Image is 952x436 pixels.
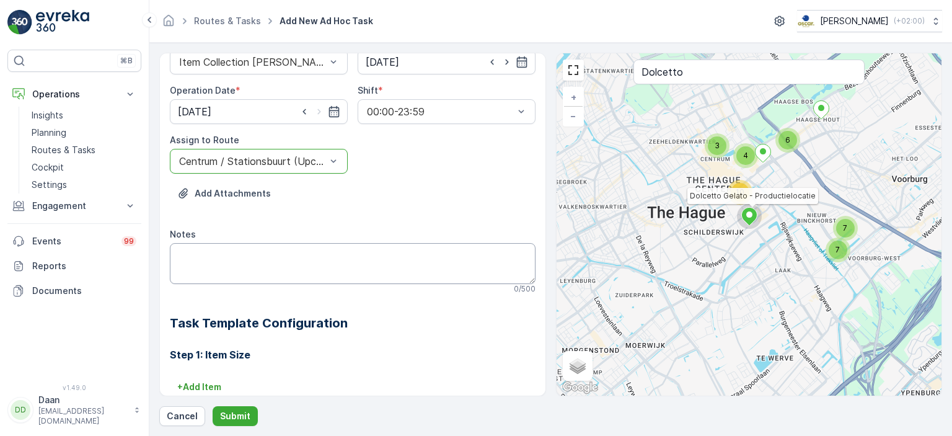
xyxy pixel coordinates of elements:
a: Cockpit [27,159,141,176]
p: Cockpit [32,161,64,174]
a: Events99 [7,229,141,254]
p: ⌘B [120,56,133,66]
button: Operations [7,82,141,107]
a: Layers [564,352,591,380]
div: 7 [826,238,850,262]
a: View Fullscreen [564,61,583,79]
span: + [571,92,576,102]
a: Homepage [162,19,175,29]
img: Google [560,380,601,396]
p: Settings [32,179,67,191]
button: Upload File [170,184,278,203]
a: Planning [27,124,141,141]
p: 99 [124,236,134,246]
a: Routes & Tasks [194,16,261,26]
button: DDDaan[EMAIL_ADDRESS][DOMAIN_NAME] [7,394,141,426]
p: Add Attachments [195,187,271,200]
div: 7 [833,216,858,241]
span: 6 [785,135,790,145]
a: Open this area in Google Maps (opens a new window) [560,380,601,396]
span: 4 [743,151,748,160]
p: Insights [32,109,63,122]
span: 7 [835,245,840,254]
button: Submit [213,406,258,426]
img: basis-logo_rgb2x.png [797,14,815,28]
img: logo_light-DOdMpM7g.png [36,10,89,35]
label: Operation Date [170,85,236,96]
input: Search address or service points [633,60,865,84]
span: Add New Ad Hoc Task [277,15,376,27]
span: − [570,110,576,121]
h2: Task Template Configuration [170,314,535,332]
div: 6 [775,128,800,153]
img: logo [7,10,32,35]
a: Reports [7,254,141,278]
span: v 1.49.0 [7,384,141,391]
input: dd/mm/yyyy [358,50,535,74]
p: [EMAIL_ADDRESS][DOMAIN_NAME] [38,406,128,426]
p: [PERSON_NAME] [820,15,889,27]
label: Notes [170,229,196,239]
a: Documents [7,278,141,303]
label: Shift [358,85,378,96]
p: Planning [32,127,66,139]
span: 7 [843,223,847,233]
input: dd/mm/yyyy [170,99,348,124]
p: Daan [38,394,128,406]
button: Engagement [7,194,141,218]
a: Zoom Out [564,107,583,125]
span: 3 [715,141,720,150]
p: Operations [32,88,117,100]
p: Documents [32,285,136,297]
span: 10 [736,187,744,197]
p: Submit [220,410,250,422]
p: 0 / 500 [514,284,535,294]
a: Insights [27,107,141,124]
div: 3 [705,133,729,158]
a: Settings [27,176,141,194]
div: DD [11,400,30,420]
p: Events [32,235,114,247]
a: Zoom In [564,88,583,107]
button: Cancel [159,406,205,426]
p: Reports [32,260,136,272]
p: Cancel [167,410,198,422]
p: + Add Item [177,381,221,393]
div: 10 [728,180,752,205]
h3: Step 1: Item Size [170,347,535,362]
a: Routes & Tasks [27,141,141,159]
p: ( +02:00 ) [894,16,925,26]
p: Routes & Tasks [32,144,95,156]
button: [PERSON_NAME](+02:00) [797,10,942,32]
button: +Add Item [170,377,229,397]
p: Engagement [32,200,117,212]
div: 4 [733,143,758,168]
label: Assign to Route [170,135,239,145]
